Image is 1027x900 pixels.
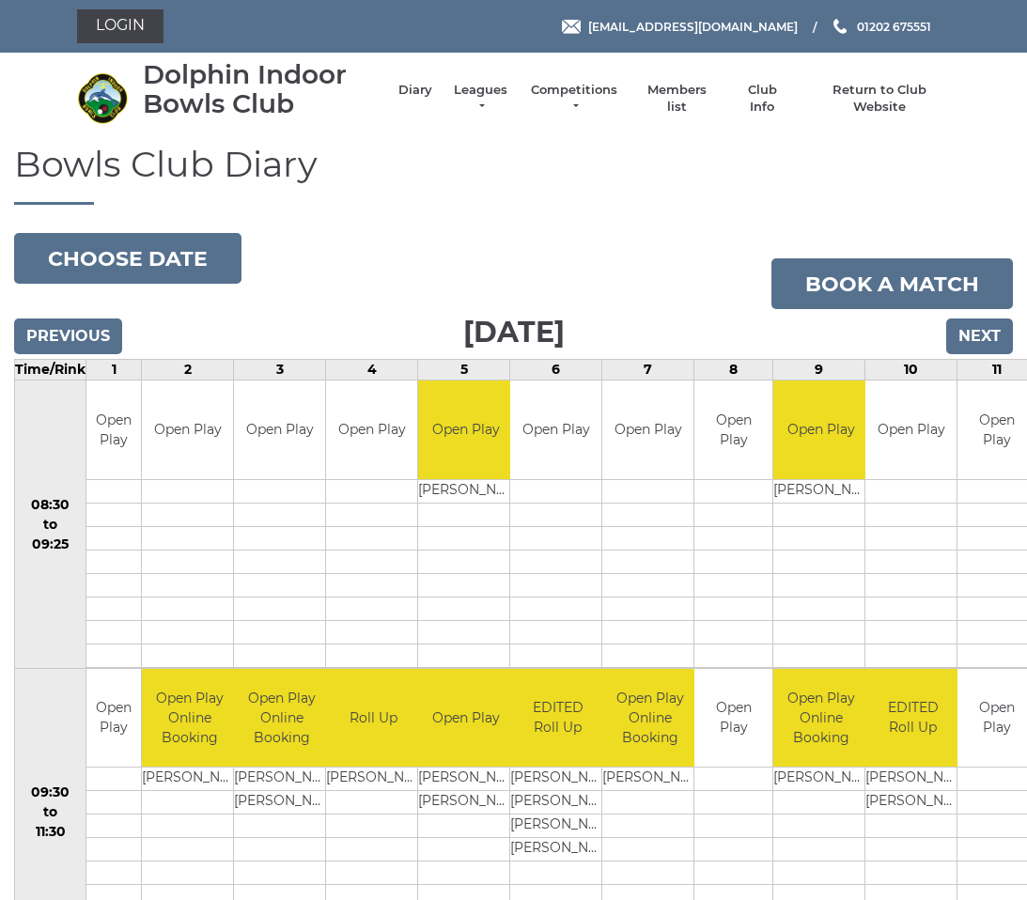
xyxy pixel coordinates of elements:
div: Dolphin Indoor Bowls Club [143,60,380,118]
td: [PERSON_NAME] [234,791,329,815]
td: [PERSON_NAME] [418,791,513,815]
td: [PERSON_NAME] [773,768,868,791]
td: Roll Up [326,669,421,768]
td: [PERSON_NAME] [510,838,605,861]
td: Open Play [510,380,601,479]
td: Open Play [694,669,772,768]
a: Club Info [735,82,789,116]
a: Email [EMAIL_ADDRESS][DOMAIN_NAME] [562,18,798,36]
td: [PERSON_NAME] [418,768,513,791]
td: Open Play [865,380,957,479]
td: [PERSON_NAME] [773,479,868,503]
td: Open Play [86,669,141,768]
td: EDITED Roll Up [865,669,960,768]
img: Phone us [833,19,847,34]
td: [PERSON_NAME] [234,768,329,791]
td: [PERSON_NAME] [510,768,605,791]
span: 01202 675551 [857,19,931,33]
td: [PERSON_NAME] [510,791,605,815]
td: [PERSON_NAME] [142,768,237,791]
td: Open Play [418,380,513,479]
td: 10 [865,360,957,380]
a: Book a match [771,258,1013,309]
a: Members list [638,82,716,116]
td: [PERSON_NAME] [865,791,960,815]
td: 8 [694,360,773,380]
td: [PERSON_NAME] [326,768,421,791]
td: Open Play [142,380,233,479]
td: Open Play [86,380,141,479]
td: 08:30 to 09:25 [15,380,86,669]
h1: Bowls Club Diary [14,145,1013,206]
img: Email [562,20,581,34]
td: 7 [602,360,694,380]
a: Phone us 01202 675551 [831,18,931,36]
td: Open Play [602,380,693,479]
td: Open Play [773,380,868,479]
td: Open Play [326,380,417,479]
td: 4 [326,360,418,380]
span: [EMAIL_ADDRESS][DOMAIN_NAME] [588,19,798,33]
td: 2 [142,360,234,380]
input: Previous [14,318,122,354]
a: Diary [398,82,432,99]
a: Login [77,9,163,43]
td: 1 [86,360,142,380]
td: EDITED Roll Up [510,669,605,768]
a: Leagues [451,82,510,116]
td: Time/Rink [15,360,86,380]
td: [PERSON_NAME] [510,815,605,838]
td: Open Play Online Booking [234,669,329,768]
td: 9 [773,360,865,380]
td: Open Play Online Booking [773,669,868,768]
td: Open Play Online Booking [142,669,237,768]
img: Dolphin Indoor Bowls Club [77,72,129,124]
td: [PERSON_NAME] [865,768,960,791]
a: Competitions [529,82,619,116]
td: [PERSON_NAME] [602,768,697,791]
td: 5 [418,360,510,380]
td: Open Play [234,380,325,479]
input: Next [946,318,1013,354]
button: Choose date [14,233,241,284]
td: 3 [234,360,326,380]
td: [PERSON_NAME] [418,479,513,503]
td: Open Play Online Booking [602,669,697,768]
td: Open Play [418,669,513,768]
td: Open Play [694,380,772,479]
td: 6 [510,360,602,380]
a: Return to Club Website [808,82,950,116]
